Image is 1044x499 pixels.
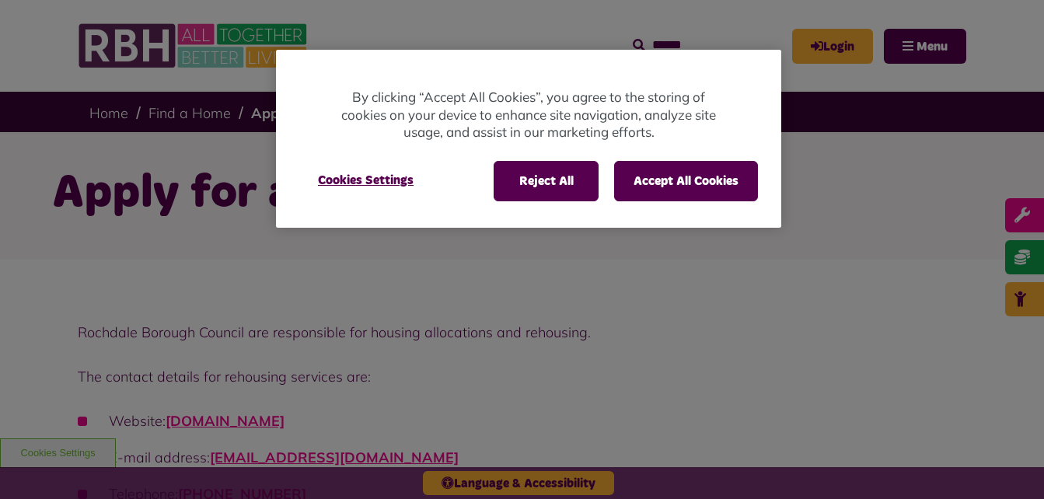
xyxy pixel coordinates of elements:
button: Reject All [494,161,599,201]
div: Privacy [276,50,781,228]
div: Cookie banner [276,50,781,228]
button: Accept All Cookies [614,161,758,201]
button: Cookies Settings [299,161,432,200]
p: By clicking “Accept All Cookies”, you agree to the storing of cookies on your device to enhance s... [338,89,719,141]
